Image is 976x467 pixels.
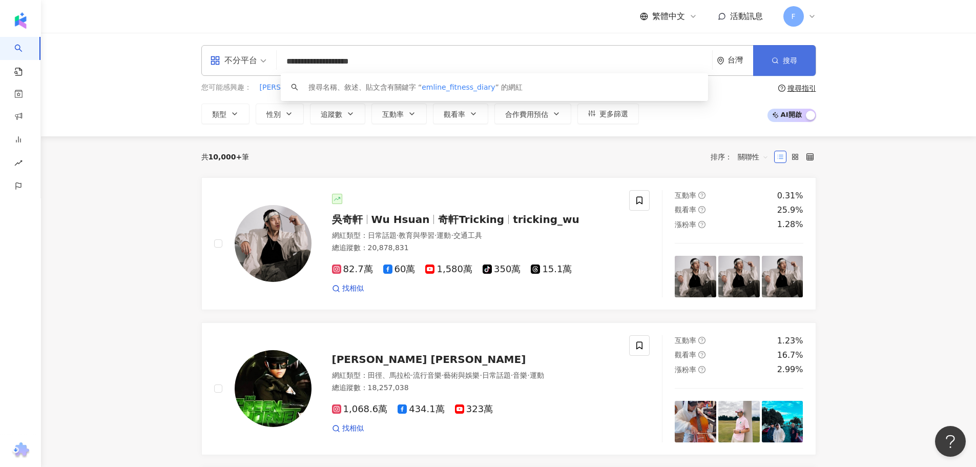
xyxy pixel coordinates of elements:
button: [PERSON_NAME] [259,82,320,93]
div: 網紅類型 ： [332,231,617,241]
span: 更多篩選 [599,110,628,118]
a: 找相似 [332,283,364,294]
span: question-circle [698,192,705,199]
span: tricking_wu [513,213,579,226]
div: 排序： [711,149,774,165]
button: 性別 [256,104,304,124]
div: 搜尋名稱、敘述、貼文含有關鍵字 “ ” 的網紅 [308,82,523,93]
span: 1,580萬 [425,264,472,275]
a: 找相似 [332,423,364,434]
div: 網紅類型 ： [332,371,617,381]
span: · [480,371,482,379]
span: 323萬 [455,404,493,415]
span: question-circle [698,206,705,213]
span: · [527,371,529,379]
span: · [411,371,413,379]
span: F [791,11,795,22]
span: 奇軒Tricking [438,213,504,226]
img: post-image [718,401,760,442]
span: question-circle [698,221,705,228]
img: post-image [762,401,803,442]
span: question-circle [698,366,705,373]
img: post-image [718,256,760,297]
span: 您可能感興趣： [201,83,252,93]
span: 互動率 [675,336,696,344]
img: post-image [762,256,803,297]
span: 繁體中文 [652,11,685,22]
div: 2.99% [777,364,803,375]
span: 82.7萬 [332,264,373,275]
div: 16.7% [777,350,803,361]
a: KOL Avatar[PERSON_NAME] [PERSON_NAME]網紅類型：田徑、馬拉松·流行音樂·藝術與娛樂·日常話題·音樂·運動總追蹤數：18,257,0381,068.6萬434.... [201,322,816,455]
span: 觀看率 [675,206,696,214]
span: rise [14,153,23,176]
span: [PERSON_NAME] [260,83,319,93]
span: 運動 [437,231,451,239]
span: 434.1萬 [398,404,445,415]
span: question-circle [698,351,705,358]
span: 田徑、馬拉松 [368,371,411,379]
span: question-circle [698,337,705,344]
button: 更多篩選 [577,104,639,124]
span: · [511,371,513,379]
span: 10,000+ [209,153,242,161]
span: 教育與學習 [399,231,434,239]
span: 搜尋 [783,56,797,65]
span: · [451,231,453,239]
button: 類型 [201,104,250,124]
span: · [442,371,444,379]
span: environment [717,57,724,65]
img: KOL Avatar [235,350,312,427]
span: 漲粉率 [675,220,696,229]
span: 類型 [212,110,226,118]
div: 0.31% [777,190,803,201]
span: 藝術與娛樂 [444,371,480,379]
button: 互動率 [371,104,427,124]
div: 搜尋指引 [787,84,816,92]
span: Wu Hsuan [371,213,430,226]
span: 找相似 [342,283,364,294]
div: 25.9% [777,205,803,216]
img: logo icon [12,12,29,29]
span: question-circle [778,85,785,92]
div: 總追蹤數 ： 20,878,831 [332,243,617,253]
img: chrome extension [11,442,31,459]
span: 日常話題 [368,231,397,239]
span: 流行音樂 [413,371,442,379]
img: KOL Avatar [235,205,312,282]
a: KOL Avatar吳奇軒Wu Hsuan奇軒Trickingtricking_wu網紅類型：日常話題·教育與學習·運動·交通工具總追蹤數：20,878,83182.7萬60萬1,580萬350... [201,177,816,310]
iframe: Help Scout Beacon - Open [935,426,966,457]
span: · [434,231,437,239]
a: search [14,37,35,77]
span: 運動 [530,371,544,379]
div: 不分平台 [210,52,257,69]
span: 性別 [266,110,281,118]
div: 1.23% [777,335,803,347]
button: 合作費用預估 [494,104,571,124]
div: 台灣 [728,56,753,65]
span: 關聯性 [738,149,769,165]
span: 日常話題 [482,371,511,379]
span: [PERSON_NAME] [PERSON_NAME] [332,353,526,366]
span: 互動率 [675,191,696,199]
div: 總追蹤數 ： 18,257,038 [332,383,617,393]
button: 觀看率 [433,104,488,124]
span: 1,068.6萬 [332,404,388,415]
span: 合作費用預估 [505,110,548,118]
span: appstore [210,55,220,66]
span: 音樂 [513,371,527,379]
div: 1.28% [777,219,803,230]
span: 60萬 [383,264,416,275]
span: search [291,84,298,91]
span: 15.1萬 [531,264,572,275]
button: 追蹤數 [310,104,365,124]
img: post-image [675,256,716,297]
span: 350萬 [483,264,521,275]
span: 漲粉率 [675,366,696,374]
span: 吳奇軒 [332,213,363,226]
span: 找相似 [342,423,364,434]
span: emline_fitness_diary [422,83,495,91]
span: 交通工具 [453,231,482,239]
div: 共 筆 [201,153,250,161]
span: 互動率 [382,110,404,118]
